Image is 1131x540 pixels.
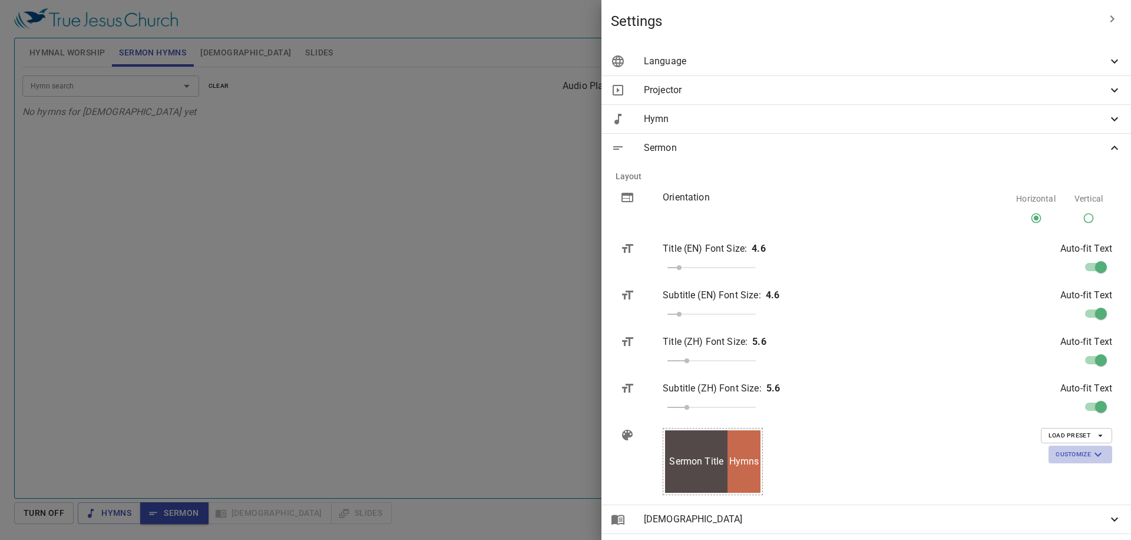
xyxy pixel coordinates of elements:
[644,512,1107,526] span: [DEMOGRAPHIC_DATA]
[663,190,899,205] p: Orientation
[644,83,1107,97] span: Projector
[601,76,1131,104] div: Projector
[1049,430,1104,441] span: Load Preset
[1016,193,1056,205] p: Horizontal
[766,288,779,302] p: 4.6
[1056,447,1105,462] span: Customize
[663,242,747,256] p: Title (EN) Font Size :
[766,381,780,396] p: 5.6
[663,381,762,396] p: Subtitle (ZH) Font Size :
[644,54,1107,68] span: Language
[611,12,1098,31] span: Settings
[601,105,1131,133] div: Hymn
[601,505,1131,534] div: [DEMOGRAPHIC_DATA]
[1049,446,1112,463] button: Customize
[171,50,186,70] div: hi
[752,335,766,349] p: 5.6
[601,47,1131,75] div: Language
[663,335,748,349] p: Title (ZH) Font Size :
[669,455,723,469] span: Sermon Title
[1060,335,1112,349] p: Auto-fit Text
[1074,193,1103,205] p: Vertical
[1060,288,1112,302] p: Auto-fit Text
[171,80,186,100] div: hi
[729,455,759,469] span: Hymns
[1041,428,1112,443] button: Load Preset
[601,134,1131,162] div: Sermon
[644,141,1107,155] span: Sermon
[606,162,1126,190] li: Layout
[1060,381,1112,396] p: Auto-fit Text
[752,242,765,256] p: 4.6
[644,112,1107,126] span: Hymn
[663,288,761,302] p: Subtitle (EN) Font Size :
[1060,242,1112,256] p: Auto-fit Text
